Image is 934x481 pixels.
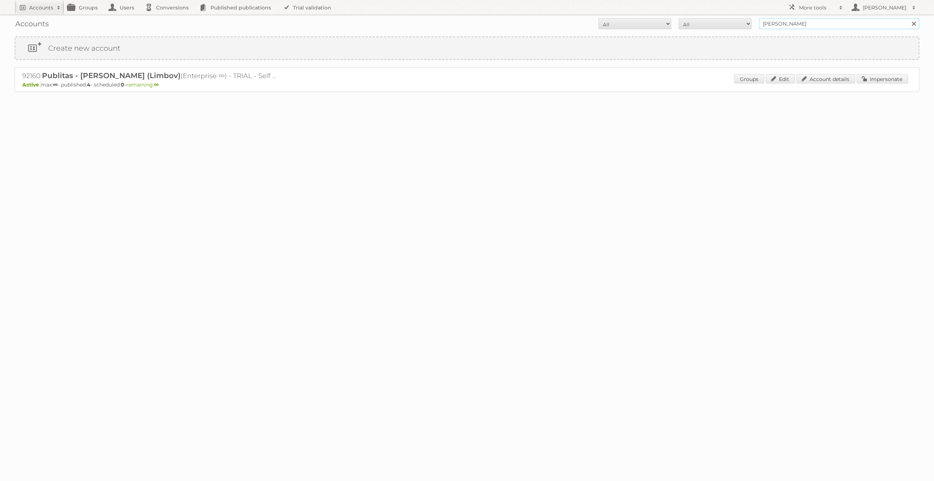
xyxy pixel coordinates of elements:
[766,74,795,84] a: Edit
[121,81,124,88] strong: 0
[42,71,181,80] span: Publitas - [PERSON_NAME] (Limbov)
[861,4,908,11] h2: [PERSON_NAME]
[857,74,908,84] a: Impersonate
[87,81,90,88] strong: 4
[29,4,53,11] h2: Accounts
[22,81,41,88] span: Active
[154,81,159,88] strong: ∞
[22,71,278,81] h2: 92160: (Enterprise ∞) - TRIAL - Self Service
[22,81,912,88] p: max: - published: - scheduled: -
[15,37,919,59] a: Create new account
[796,74,855,84] a: Account details
[799,4,835,11] h2: More tools
[53,81,58,88] strong: ∞
[126,81,159,88] span: remaining:
[734,74,764,84] a: Groups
